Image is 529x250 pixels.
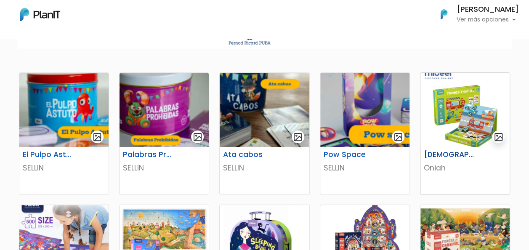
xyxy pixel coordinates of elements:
[223,162,306,173] p: SELLIN
[119,72,209,194] a: gallery-light Palabras Prohibidas SELLIN
[93,132,102,142] img: gallery-light
[120,73,209,147] img: thumb_Captura_de_pantalla_2025-07-29_104200.png
[20,8,60,21] img: PlanIt Logo
[435,5,453,24] img: PlanIt Logo
[494,132,503,142] img: gallery-light
[23,162,105,173] p: SELLIN
[420,72,510,194] a: gallery-light [DEMOGRAPHIC_DATA] de imanes 2 en 1 Oniah
[18,150,80,159] h6: El Pulpo Astuto
[19,72,109,194] a: gallery-light El Pulpo Astuto SELLIN
[324,162,406,173] p: SELLIN
[19,73,109,147] img: thumb_Captura_de_pantalla_2025-07-29_101456.png
[293,132,303,142] img: gallery-light
[218,150,280,159] h6: Ata cabos
[320,72,410,194] a: gallery-light Pow Space SELLIN
[43,8,121,24] div: ¿Necesitás ayuda?
[457,6,519,13] h6: [PERSON_NAME]
[319,150,380,159] h6: Pow Space
[457,17,519,23] p: Ver más opciones
[123,162,205,173] p: SELLIN
[219,72,309,194] a: gallery-light Ata cabos SELLIN
[118,150,180,159] h6: Palabras Prohibidas
[419,150,481,159] h6: [DEMOGRAPHIC_DATA] de imanes 2 en 1
[320,73,409,147] img: thumb_Captura_de_pantalla_2025-07-30_103250.png
[193,132,202,142] img: gallery-light
[220,73,309,147] img: thumb_Captura_de_pantalla_2025-07-29_112211.png
[424,162,506,173] p: Oniah
[430,3,519,25] button: PlanIt Logo [PERSON_NAME] Ver más opciones
[393,132,403,142] img: gallery-light
[420,73,510,147] img: thumb_image__51_.png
